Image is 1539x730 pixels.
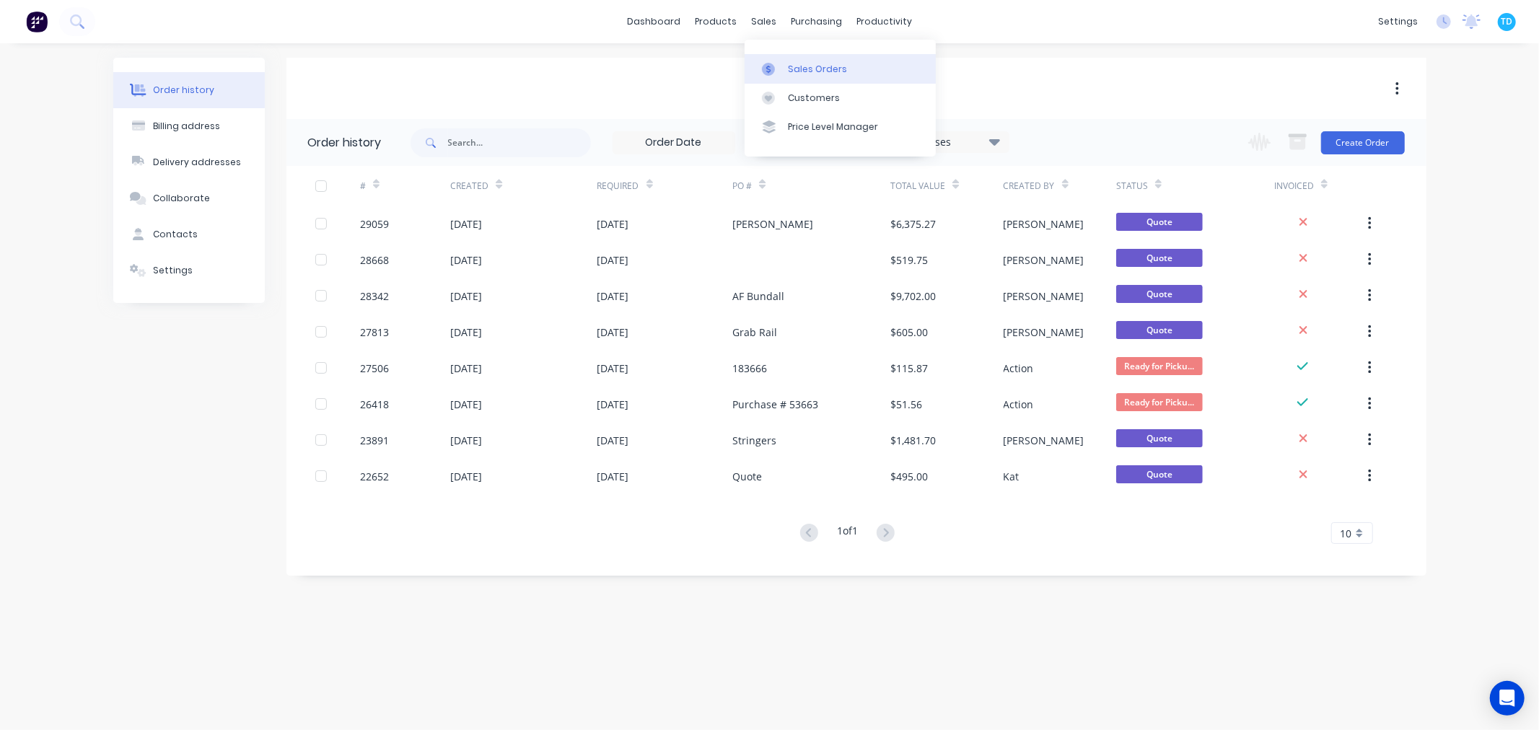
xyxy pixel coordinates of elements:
div: 183666 [732,361,767,376]
div: [DATE] [450,397,482,412]
div: Created By [1004,180,1055,193]
span: Quote [1116,321,1203,339]
div: Status [1116,180,1148,193]
div: PO # [732,166,890,206]
div: Order history [153,84,214,97]
div: Billing address [153,120,220,133]
div: Invoiced [1274,180,1314,193]
div: 23891 [360,433,389,448]
div: $51.56 [890,397,922,412]
div: [DATE] [597,469,629,484]
div: # [360,166,450,206]
div: Created By [1004,166,1116,206]
div: Customers [788,92,840,105]
div: Total Value [890,166,1003,206]
div: AF Bundall [732,289,784,304]
div: [DATE] [597,216,629,232]
div: [DATE] [450,289,482,304]
a: Sales Orders [745,54,936,83]
span: Quote [1116,465,1203,483]
div: Invoiced [1274,166,1364,206]
div: [DATE] [597,433,629,448]
div: $495.00 [890,469,928,484]
button: Collaborate [113,180,265,216]
div: 27813 [360,325,389,340]
span: Quote [1116,429,1203,447]
div: Total Value [890,180,945,193]
button: Create Order [1321,131,1405,154]
div: Delivery addresses [153,156,241,169]
div: 28342 [360,289,389,304]
div: 29059 [360,216,389,232]
div: Kat [1004,469,1020,484]
div: Stringers [732,433,776,448]
div: 1 of 1 [837,523,858,544]
div: # [360,180,366,193]
div: Required [597,180,639,193]
div: purchasing [784,11,849,32]
span: TD [1501,15,1513,28]
div: $519.75 [890,252,928,268]
button: Delivery addresses [113,144,265,180]
div: Status [1116,166,1274,206]
div: Created [450,166,597,206]
div: Contacts [153,228,198,241]
div: [DATE] [450,469,482,484]
div: products [688,11,744,32]
div: sales [744,11,784,32]
div: [DATE] [597,325,629,340]
input: Search... [448,128,591,157]
div: [PERSON_NAME] [1004,289,1084,304]
button: Billing address [113,108,265,144]
div: [DATE] [597,289,629,304]
div: 17 Statuses [887,134,1009,150]
div: $115.87 [890,361,928,376]
a: dashboard [620,11,688,32]
span: Quote [1116,249,1203,267]
div: [DATE] [597,361,629,376]
div: [PERSON_NAME] [732,216,813,232]
span: Quote [1116,285,1203,303]
div: [PERSON_NAME] [1004,433,1084,448]
span: Ready for Picku... [1116,357,1203,375]
div: Price Level Manager [788,120,878,133]
img: Factory [26,11,48,32]
div: Collaborate [153,192,210,205]
div: 27506 [360,361,389,376]
div: settings [1371,11,1425,32]
button: Order history [113,72,265,108]
div: Quote [732,469,762,484]
div: [PERSON_NAME] [1004,216,1084,232]
div: 22652 [360,469,389,484]
div: [DATE] [450,325,482,340]
div: Order history [308,134,382,151]
div: Sales Orders [788,63,847,76]
div: $6,375.27 [890,216,936,232]
a: Customers [745,84,936,113]
a: Price Level Manager [745,113,936,141]
div: Grab Rail [732,325,777,340]
div: $9,702.00 [890,289,936,304]
div: Open Intercom Messenger [1490,681,1525,716]
input: Order Date [613,132,735,154]
div: [DATE] [450,216,482,232]
button: Settings [113,252,265,289]
div: [DATE] [597,397,629,412]
div: Purchase # 53663 [732,397,818,412]
div: [PERSON_NAME] [1004,325,1084,340]
span: 10 [1341,526,1352,541]
div: [PERSON_NAME] [1004,252,1084,268]
div: Required [597,166,733,206]
div: $605.00 [890,325,928,340]
span: Quote [1116,213,1203,231]
div: [DATE] [450,361,482,376]
div: productivity [849,11,919,32]
div: Settings [153,264,193,277]
div: PO # [732,180,752,193]
div: Created [450,180,488,193]
div: [DATE] [450,433,482,448]
div: [DATE] [597,252,629,268]
span: Ready for Picku... [1116,393,1203,411]
div: 28668 [360,252,389,268]
div: Action [1004,397,1034,412]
